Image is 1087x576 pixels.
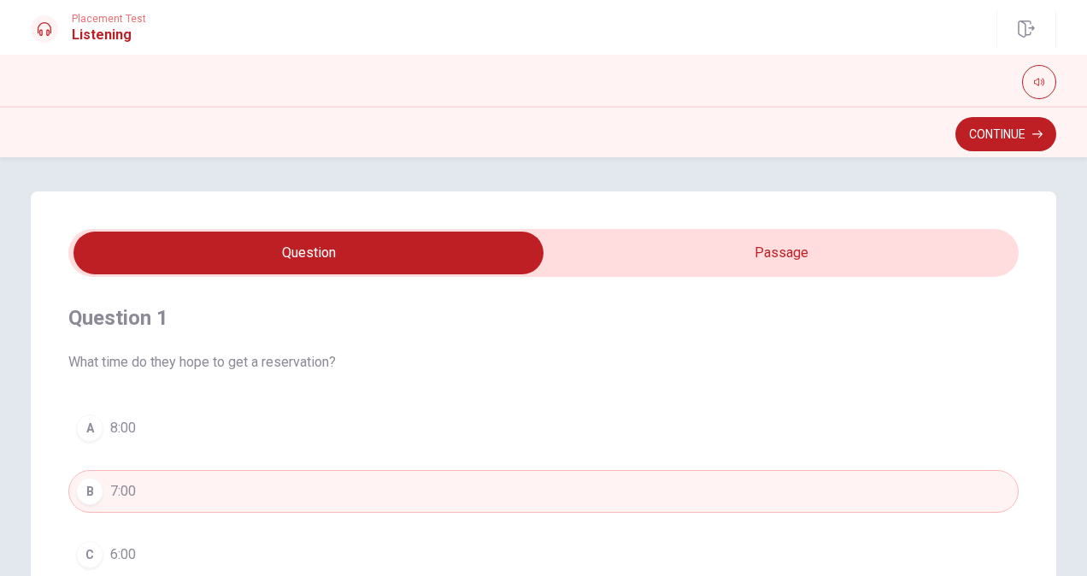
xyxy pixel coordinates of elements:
button: Continue [955,117,1056,151]
div: A [76,414,103,442]
span: What time do they hope to get a reservation? [68,352,1019,373]
span: 6:00 [110,544,136,565]
span: 7:00 [110,481,136,502]
button: B7:00 [68,470,1019,513]
span: 8:00 [110,418,136,438]
button: A8:00 [68,407,1019,450]
button: C6:00 [68,533,1019,576]
h4: Question 1 [68,304,1019,332]
div: C [76,541,103,568]
div: B [76,478,103,505]
h1: Listening [72,25,146,45]
span: Placement Test [72,13,146,25]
